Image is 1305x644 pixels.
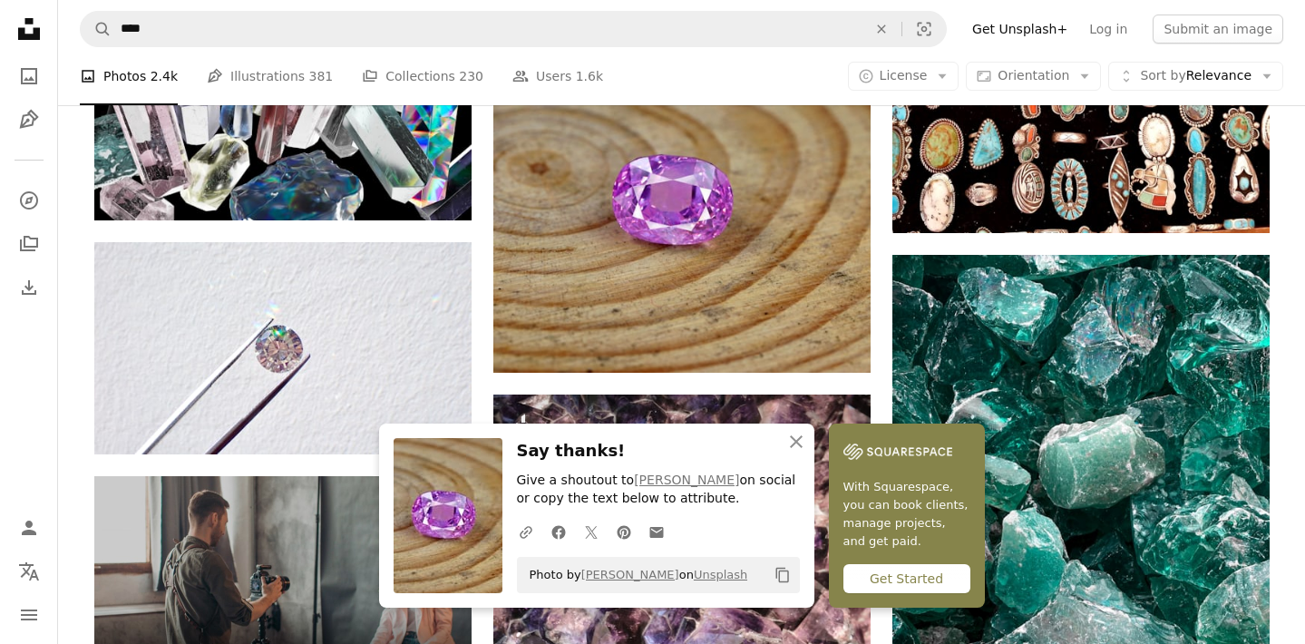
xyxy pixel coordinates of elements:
a: Explore [11,182,47,219]
a: Log in / Sign up [11,510,47,546]
a: Unsplash [694,568,747,581]
button: Search Unsplash [81,12,112,46]
span: 381 [309,66,334,86]
button: License [848,62,959,91]
button: Visual search [902,12,946,46]
span: Orientation [998,68,1069,83]
a: a pink diamond sitting on top of a wooden table [493,193,871,210]
button: Copy to clipboard [767,560,798,590]
form: Find visuals sitewide [80,11,947,47]
a: Share over email [640,513,673,550]
a: Home — Unsplash [11,11,47,51]
div: Get Started [843,564,970,593]
span: Relevance [1140,67,1251,85]
img: a pink diamond sitting on top of a wooden table [493,30,871,374]
span: Sort by [1140,68,1185,83]
a: With Squarespace, you can book clients, manage projects, and get paid.Get Started [829,424,985,608]
a: Photos [11,58,47,94]
a: Share on Twitter [575,513,608,550]
button: Menu [11,597,47,633]
a: Log in [1078,15,1138,44]
a: Illustrations 381 [207,47,333,105]
a: green and gray stone fragment [892,582,1270,599]
a: Collections [11,226,47,262]
a: a group of different colored crystals on a black background [94,105,472,122]
a: Get Unsplash+ [961,15,1078,44]
button: Submit an image [1153,15,1283,44]
span: License [880,68,928,83]
button: Orientation [966,62,1101,91]
a: Users 1.6k [512,47,603,105]
a: Collections 230 [362,47,483,105]
span: Photo by on [521,561,748,590]
span: With Squarespace, you can book clients, manage projects, and get paid. [843,478,970,551]
img: file-1747939142011-51e5cc87e3c9 [843,438,952,465]
a: Illustrations [11,102,47,138]
span: 1.6k [576,66,603,86]
button: Sort byRelevance [1108,62,1283,91]
h3: Say thanks! [517,438,800,464]
a: Download History [11,269,47,306]
a: [PERSON_NAME] [634,473,739,487]
p: Give a shoutout to on social or copy the text below to attribute. [517,472,800,508]
img: a group of different colored crystals on a black background [94,8,472,220]
span: 230 [459,66,483,86]
img: white coated wire on white painted wall [94,242,472,455]
a: Share on Facebook [542,513,575,550]
a: white coated wire on white painted wall [94,340,472,356]
a: [PERSON_NAME] [581,568,679,581]
button: Language [11,553,47,590]
button: Clear [862,12,901,46]
a: Share on Pinterest [608,513,640,550]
